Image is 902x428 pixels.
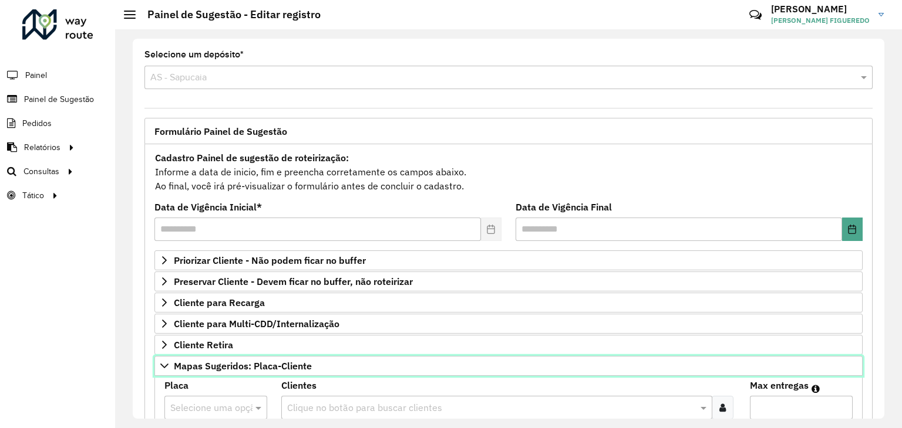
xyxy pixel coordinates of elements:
span: [PERSON_NAME] FIGUEREDO [771,15,870,26]
h2: Painel de Sugestão - Editar registro [136,8,321,21]
span: Priorizar Cliente - Não podem ficar no buffer [174,256,366,265]
span: Cliente Retira [174,340,233,349]
label: Placa [164,378,189,392]
label: Data de Vigência Final [516,200,612,214]
label: Selecione um depósito [144,47,244,62]
a: Contato Rápido [743,2,768,28]
a: Cliente Retira [154,335,863,355]
a: Mapas Sugeridos: Placa-Cliente [154,356,863,376]
span: Pedidos [22,117,52,130]
span: Mapas Sugeridos: Placa-Cliente [174,361,312,371]
span: Tático [22,189,44,202]
label: Data de Vigência Inicial [154,200,262,214]
span: Cliente para Recarga [174,298,265,307]
label: Max entregas [750,378,809,392]
strong: Cadastro Painel de sugestão de roteirização: [155,152,349,164]
span: Painel de Sugestão [24,93,94,106]
a: Priorizar Cliente - Não podem ficar no buffer [154,250,863,270]
span: Preservar Cliente - Devem ficar no buffer, não roteirizar [174,277,413,286]
em: Máximo de clientes que serão colocados na mesma rota com os clientes informados [812,384,820,393]
div: Informe a data de inicio, fim e preencha corretamente os campos abaixo. Ao final, você irá pré-vi... [154,150,863,193]
span: Relatórios [24,141,60,154]
button: Choose Date [842,218,863,241]
span: Formulário Painel de Sugestão [154,127,287,136]
a: Preservar Cliente - Devem ficar no buffer, não roteirizar [154,271,863,291]
span: Consultas [23,165,59,178]
h3: [PERSON_NAME] [771,4,870,15]
a: Cliente para Recarga [154,293,863,312]
span: Cliente para Multi-CDD/Internalização [174,319,339,328]
span: Painel [25,69,47,81]
label: Clientes [281,378,317,392]
a: Cliente para Multi-CDD/Internalização [154,314,863,334]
